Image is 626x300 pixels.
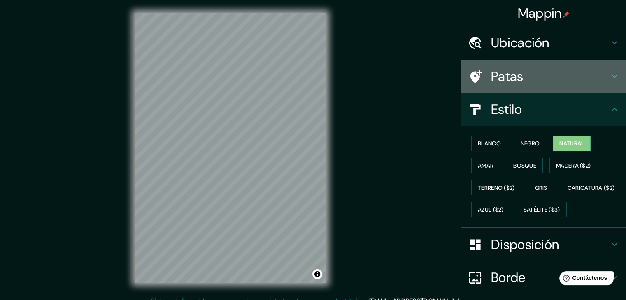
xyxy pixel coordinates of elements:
[461,60,626,93] div: Patas
[561,180,621,196] button: Caricatura ($2)
[478,184,515,192] font: Terreno ($2)
[553,268,617,291] iframe: Lanzador de widgets de ayuda
[524,206,560,214] font: Satélite ($3)
[549,158,597,173] button: Madera ($2)
[556,162,591,169] font: Madera ($2)
[518,5,562,22] font: Mappin
[568,184,615,192] font: Caricatura ($2)
[312,269,322,279] button: Activar o desactivar atribución
[478,140,501,147] font: Blanco
[491,101,522,118] font: Estilo
[517,202,567,217] button: Satélite ($3)
[491,68,524,85] font: Patas
[553,136,591,151] button: Natural
[491,269,526,286] font: Borde
[514,136,547,151] button: Negro
[471,180,521,196] button: Terreno ($2)
[528,180,554,196] button: Gris
[535,184,547,192] font: Gris
[471,136,507,151] button: Blanco
[461,261,626,294] div: Borde
[507,158,543,173] button: Bosque
[559,140,584,147] font: Natural
[461,26,626,59] div: Ubicación
[513,162,536,169] font: Bosque
[461,93,626,126] div: Estilo
[461,228,626,261] div: Disposición
[135,13,326,283] canvas: Mapa
[563,11,570,18] img: pin-icon.png
[478,162,493,169] font: Amar
[521,140,540,147] font: Negro
[491,34,549,51] font: Ubicación
[471,158,500,173] button: Amar
[471,202,510,217] button: Azul ($2)
[491,236,559,253] font: Disposición
[478,206,504,214] font: Azul ($2)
